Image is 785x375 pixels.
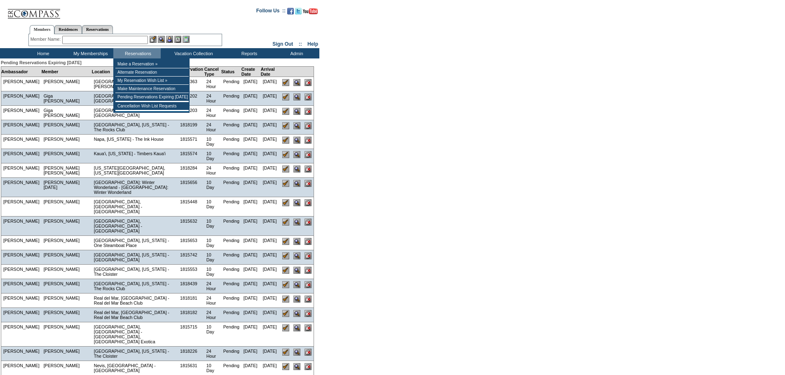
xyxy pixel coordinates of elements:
input: View [293,296,300,303]
img: View [158,36,165,43]
td: Pending [221,217,241,236]
td: 10 Day [204,197,221,217]
input: Confirm [282,165,289,172]
td: Status [221,67,241,77]
td: [PERSON_NAME] [1,236,42,250]
td: [DATE] [241,322,261,347]
input: Confirm [282,252,289,259]
td: [PERSON_NAME] [42,77,92,91]
td: [PERSON_NAME] [1,120,42,135]
input: View [293,79,300,86]
td: [GEOGRAPHIC_DATA], [GEOGRAPHIC_DATA] - [GEOGRAPHIC_DATA], [GEOGRAPHIC_DATA] Exotica [92,322,178,347]
td: [DATE] [241,308,261,322]
td: [DATE] [241,106,261,120]
input: Cancel [305,238,312,245]
a: Become our fan on Facebook [287,10,294,15]
input: View [293,324,300,331]
img: b_calculator.gif [183,36,190,43]
input: View [293,122,300,129]
td: 24 Hour [204,77,221,91]
td: [PERSON_NAME] [1,279,42,293]
td: Pending [221,250,241,265]
td: Cancel Type [204,67,221,77]
td: [GEOGRAPHIC_DATA]: Winter Wonderland - [GEOGRAPHIC_DATA]: Winter Wonderland [92,178,178,197]
td: [PERSON_NAME] [42,265,92,279]
td: [PERSON_NAME] [42,135,92,149]
td: [DATE] [241,236,261,250]
td: Vacation Collection [161,48,225,58]
td: 24 Hour [204,91,221,106]
td: Giga [PERSON_NAME] [42,106,92,120]
input: Confirm [282,122,289,129]
td: 1815571 [178,135,204,149]
td: Pending [221,197,241,217]
td: 1818199 [178,120,204,135]
input: Cancel [305,108,312,115]
input: View [293,199,300,206]
input: View [293,93,300,100]
td: 10 Day [204,265,221,279]
input: Cancel [305,122,312,129]
td: [PERSON_NAME] [42,347,92,361]
td: [PERSON_NAME] [42,236,92,250]
td: Pending [221,293,241,308]
span: :: [299,41,302,47]
a: Follow us on Twitter [295,10,302,15]
td: [PERSON_NAME] [42,293,92,308]
td: [DATE] [261,308,280,322]
td: [DATE] [241,149,261,163]
input: View [293,137,300,144]
td: [GEOGRAPHIC_DATA], [US_STATE] - One Steamboat Place [92,236,178,250]
td: [PERSON_NAME] [1,135,42,149]
td: [DATE] [261,77,280,91]
td: [DATE] [261,217,280,236]
td: [DATE] [261,163,280,178]
td: [DATE] [241,279,261,293]
td: [PERSON_NAME] [PERSON_NAME] [42,163,92,178]
td: [PERSON_NAME] [1,91,42,106]
td: [DATE] [241,77,261,91]
td: 1818203 [178,106,204,120]
td: [DATE] [261,149,280,163]
td: Make a Reservation » [115,60,189,68]
td: Arrival Date [261,67,280,77]
td: [GEOGRAPHIC_DATA], [US_STATE] - The Rocks Club [92,279,178,293]
td: [PERSON_NAME] [42,322,92,347]
img: b_edit.gif [150,36,157,43]
td: Real del Mar, [GEOGRAPHIC_DATA] - Real del Mar Beach Club [92,308,178,322]
td: 1818226 [178,347,204,361]
td: Reports [225,48,272,58]
td: 1815715 [178,322,204,347]
td: 10 Day [204,236,221,250]
td: 1818181 [178,293,204,308]
td: Make Maintenance Reservation [115,85,189,93]
td: Real del Mar, [GEOGRAPHIC_DATA] - Real del Mar Beach Club [92,293,178,308]
td: [GEOGRAPHIC_DATA], [US_STATE] - The Cloister [92,347,178,361]
td: Pending Reservations Expiring [DATE] [115,93,189,101]
td: [DATE] [261,322,280,347]
td: [GEOGRAPHIC_DATA], [GEOGRAPHIC_DATA] - [GEOGRAPHIC_DATA] [92,217,178,236]
input: Cancel [305,93,312,100]
input: View [293,238,300,245]
td: [DATE] [241,347,261,361]
td: Pending [221,91,241,106]
td: [PERSON_NAME] [42,149,92,163]
input: Cancel [305,281,312,288]
td: Reservations [113,48,161,58]
td: Member [42,67,92,77]
td: [GEOGRAPHIC_DATA], [US_STATE] - [GEOGRAPHIC_DATA] [92,106,178,120]
input: Cancel [305,137,312,144]
td: [DATE] [261,279,280,293]
td: [PERSON_NAME] [1,347,42,361]
td: 24 Hour [204,347,221,361]
td: 24 Hour [204,293,221,308]
td: Pending [221,120,241,135]
td: [PERSON_NAME] [1,77,42,91]
td: 24 Hour [204,308,221,322]
td: Pending [221,135,241,149]
td: Kaua'i, [US_STATE] - Timbers Kaua'i [92,149,178,163]
input: Cancel [305,79,312,86]
td: 1815553 [178,265,204,279]
td: [GEOGRAPHIC_DATA], [US_STATE] - The Cloister [92,265,178,279]
input: Confirm [282,137,289,144]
